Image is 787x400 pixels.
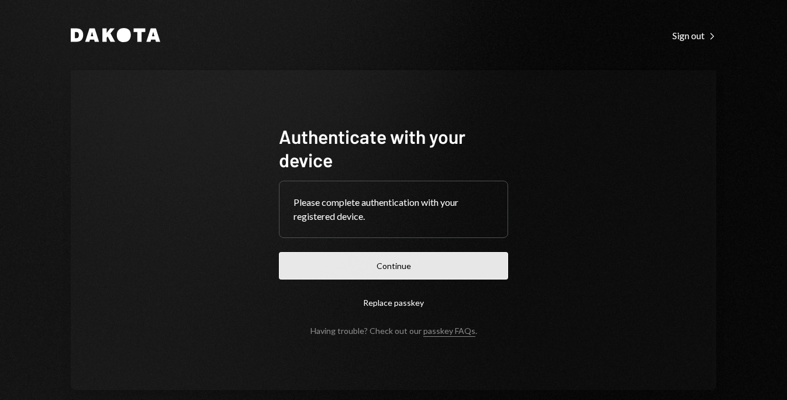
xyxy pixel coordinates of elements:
[279,289,508,316] button: Replace passkey
[310,326,477,336] div: Having trouble? Check out our .
[294,195,493,223] div: Please complete authentication with your registered device.
[423,326,475,337] a: passkey FAQs
[672,30,716,42] div: Sign out
[279,252,508,280] button: Continue
[279,125,508,171] h1: Authenticate with your device
[672,29,716,42] a: Sign out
